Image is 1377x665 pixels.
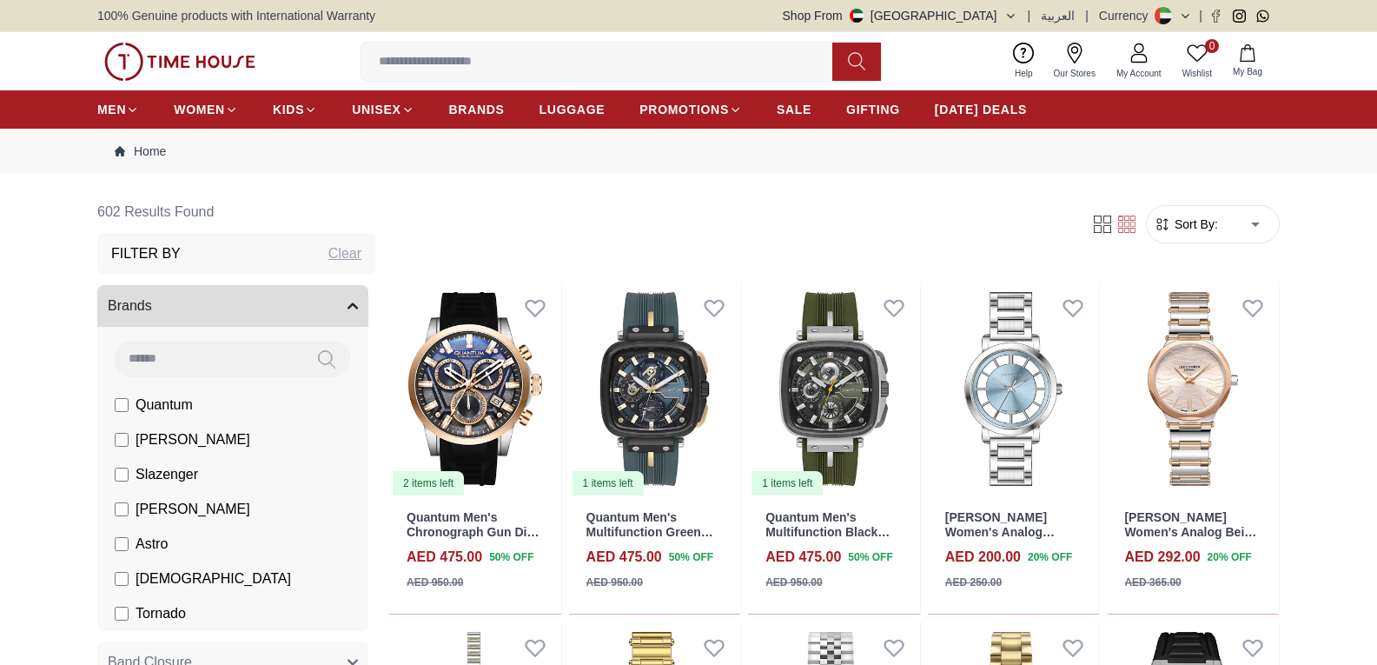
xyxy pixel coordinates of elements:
input: [PERSON_NAME] [115,502,129,516]
a: UNISEX [352,94,414,125]
a: BRANDS [449,94,505,125]
img: Quantum Men's Multifunction Green Dial Watch - PWG1014.699 [569,282,741,496]
span: Sort By: [1171,216,1218,233]
a: SALE [777,94,811,125]
a: Quantum Men's Multifunction Green Dial Watch - PWG1014.699 [586,510,713,568]
button: العربية [1041,7,1075,24]
div: AED 950.00 [407,575,463,590]
a: KIDS [273,94,317,125]
span: UNISEX [352,101,401,118]
span: 20 % OFF [1208,549,1252,565]
div: AED 365.00 [1124,575,1181,590]
input: [PERSON_NAME] [115,433,129,447]
a: Help [1004,39,1043,83]
a: Our Stores [1043,39,1106,83]
nav: Breadcrumb [97,129,1280,174]
a: Quantum Men's Multifunction Green Dial Watch - PWG1014.6991 items left [569,282,741,496]
span: [DATE] DEALS [935,101,1027,118]
a: [PERSON_NAME] Women's Analog Slive/Blue Dial Watch - LC08037.300 [945,510,1076,568]
img: Lee Cooper Women's Analog Beige Dial Watch - LC08000.560 [1107,282,1279,496]
span: 50 % OFF [848,549,892,565]
h4: AED 292.00 [1124,547,1200,568]
span: Our Stores [1047,67,1102,80]
span: 100% Genuine products with International Warranty [97,7,375,24]
button: Shop From[GEOGRAPHIC_DATA] [783,7,1017,24]
a: LUGGAGE [540,94,606,125]
img: Lee Cooper Women's Analog Slive/Blue Dial Watch - LC08037.300 [928,282,1100,496]
span: 0 [1205,39,1219,53]
button: My Bag [1222,41,1273,82]
a: Home [115,143,166,160]
a: PROMOTIONS [639,94,742,125]
span: LUGGAGE [540,101,606,118]
div: AED 950.00 [765,575,822,590]
a: [DATE] DEALS [935,94,1027,125]
span: My Account [1109,67,1168,80]
div: AED 250.00 [945,575,1002,590]
div: 1 items left [573,471,644,495]
span: BRANDS [449,101,505,118]
span: SALE [777,101,811,118]
div: 2 items left [393,471,464,495]
img: ... [104,43,255,81]
input: Slazenger [115,468,129,482]
a: Whatsapp [1256,10,1269,23]
span: [PERSON_NAME] [136,429,250,450]
h4: AED 200.00 [945,547,1021,568]
a: 0Wishlist [1172,39,1222,83]
a: Instagram [1233,10,1246,23]
h4: AED 475.00 [586,547,662,568]
a: Facebook [1209,10,1222,23]
a: Quantum Men's Multifunction Black Dial Watch - PWG1014.375 [765,510,890,568]
a: GIFTING [846,94,900,125]
div: AED 950.00 [586,575,643,590]
span: MEN [97,101,126,118]
input: Quantum [115,398,129,412]
div: 1 items left [751,471,823,495]
input: Tornado [115,607,129,621]
span: Quantum [136,395,193,416]
span: 50 % OFF [669,549,713,565]
h4: AED 475.00 [407,547,482,568]
button: Sort By: [1154,216,1218,233]
span: Astro [136,534,168,555]
span: KIDS [273,101,304,118]
img: Quantum Men's Chronograph Gun Dial Watch - PWG1126.561 [389,282,561,496]
a: WOMEN [174,94,238,125]
span: PROMOTIONS [639,101,729,118]
span: Slazenger [136,464,198,485]
span: Wishlist [1175,67,1219,80]
h3: Filter By [111,243,181,264]
span: [DEMOGRAPHIC_DATA] [136,569,291,589]
a: MEN [97,94,139,125]
span: | [1199,7,1202,24]
img: United Arab Emirates [850,9,864,23]
span: | [1085,7,1089,24]
span: 20 % OFF [1028,549,1072,565]
h4: AED 475.00 [765,547,841,568]
span: [PERSON_NAME] [136,499,250,520]
span: GIFTING [846,101,900,118]
button: Brands [97,285,368,327]
input: [DEMOGRAPHIC_DATA] [115,572,129,586]
input: Astro [115,537,129,551]
span: Tornado [136,603,186,624]
h6: 602 Results Found [97,191,375,233]
img: Quantum Men's Multifunction Black Dial Watch - PWG1014.375 [748,282,920,496]
a: [PERSON_NAME] Women's Analog Beige Dial Watch - LC08000.560 [1124,510,1258,568]
span: 50 % OFF [489,549,533,565]
a: Quantum Men's Chronograph Gun Dial Watch - PWG1126.5612 items left [389,282,561,496]
span: | [1028,7,1031,24]
div: Clear [328,243,361,264]
span: WOMEN [174,101,225,118]
a: Quantum Men's Multifunction Black Dial Watch - PWG1014.3751 items left [748,282,920,496]
span: Brands [108,296,152,316]
a: Quantum Men's Chronograph Gun Dial Watch - PWG1126.561 [407,510,539,554]
span: Help [1008,67,1040,80]
div: Currency [1099,7,1155,24]
span: My Bag [1226,65,1269,78]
